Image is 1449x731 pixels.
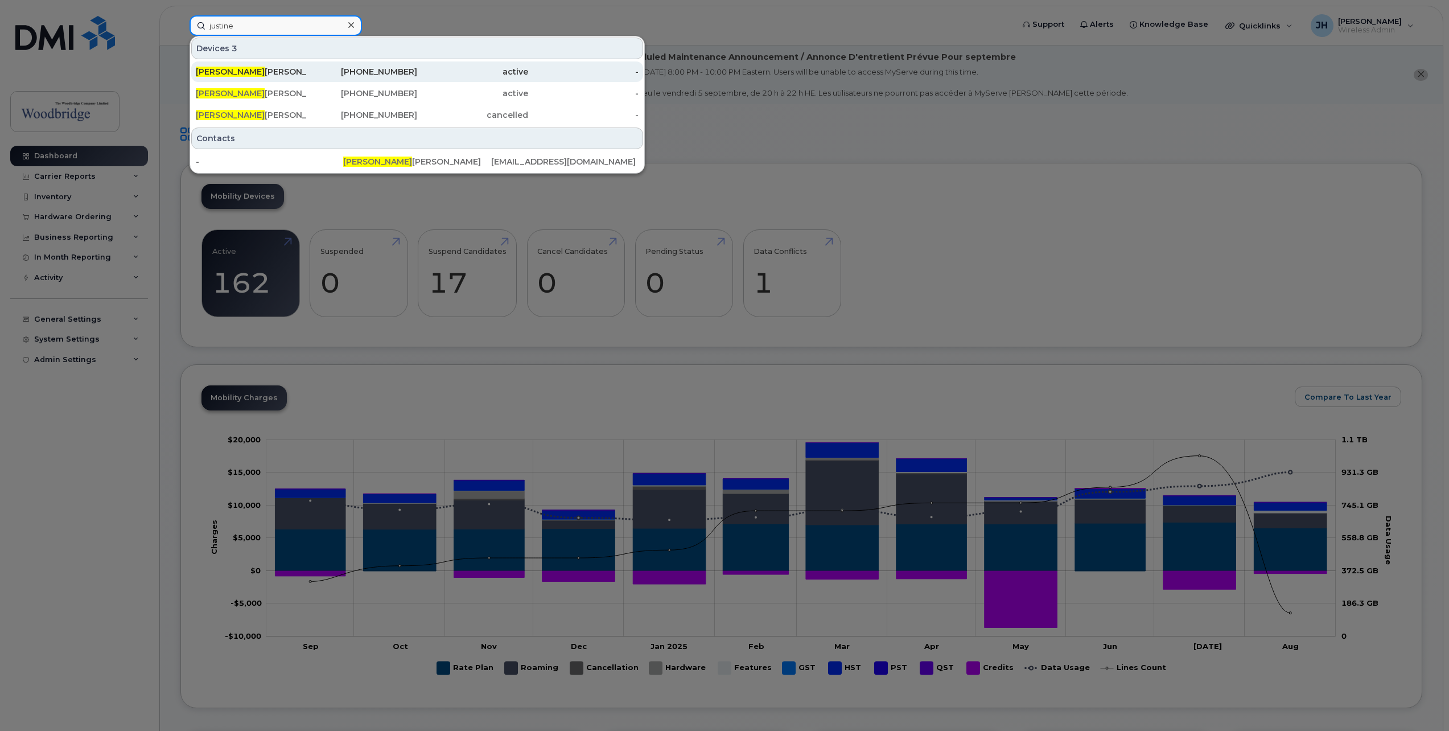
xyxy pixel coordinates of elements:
[191,38,643,59] div: Devices
[191,61,643,82] a: [PERSON_NAME][PERSON_NAME]-cell[PHONE_NUMBER]active-
[491,156,639,167] div: [EMAIL_ADDRESS][DOMAIN_NAME]
[196,156,343,167] div: -
[307,66,418,77] div: [PHONE_NUMBER]
[196,66,307,77] div: [PERSON_NAME]-cell
[528,66,639,77] div: -
[191,83,643,104] a: [PERSON_NAME][PERSON_NAME]-icd[PHONE_NUMBER]active-
[196,110,265,120] span: [PERSON_NAME]
[196,88,307,99] div: [PERSON_NAME]-icd
[196,88,265,98] span: [PERSON_NAME]
[417,109,528,121] div: cancelled
[196,109,307,121] div: [PERSON_NAME] - Ipad
[191,128,643,149] div: Contacts
[417,88,528,99] div: active
[343,157,412,167] span: [PERSON_NAME]
[191,151,643,172] a: -[PERSON_NAME][PERSON_NAME][EMAIL_ADDRESS][DOMAIN_NAME]
[307,109,418,121] div: [PHONE_NUMBER]
[232,43,237,54] span: 3
[417,66,528,77] div: active
[307,88,418,99] div: [PHONE_NUMBER]
[191,105,643,125] a: [PERSON_NAME][PERSON_NAME] - Ipad[PHONE_NUMBER]cancelled-
[343,156,491,167] div: [PERSON_NAME]
[528,109,639,121] div: -
[528,88,639,99] div: -
[196,67,265,77] span: [PERSON_NAME]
